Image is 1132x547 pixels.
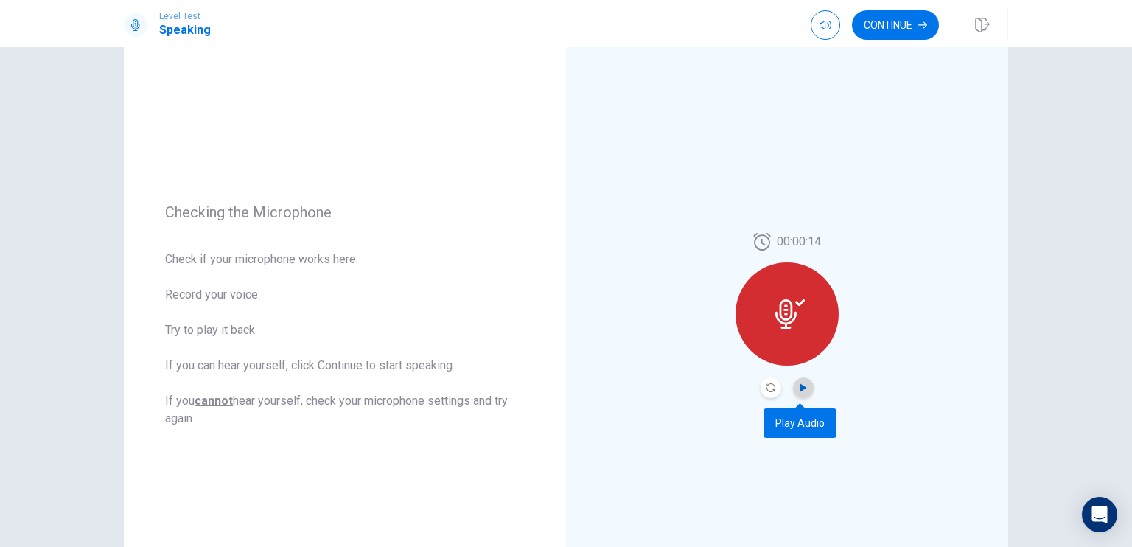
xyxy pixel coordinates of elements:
span: Check if your microphone works here. Record your voice. Try to play it back. If you can hear your... [165,251,525,428]
div: Play Audio [764,408,836,438]
span: Checking the Microphone [165,203,525,221]
button: Play Audio [793,377,814,398]
div: Open Intercom Messenger [1082,497,1117,532]
span: Level Test [159,11,211,21]
u: cannot [195,394,233,408]
button: Continue [852,10,939,40]
span: 00:00:14 [777,233,821,251]
h1: Speaking [159,21,211,39]
button: Record Again [761,377,781,398]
